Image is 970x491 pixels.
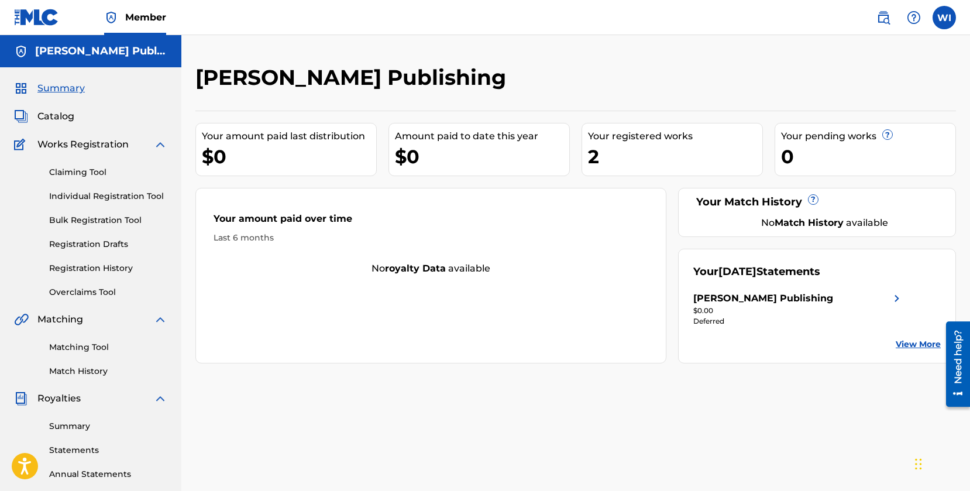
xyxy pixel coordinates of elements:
[49,190,167,202] a: Individual Registration Tool
[809,195,818,204] span: ?
[49,468,167,480] a: Annual Statements
[14,392,28,406] img: Royalties
[49,341,167,353] a: Matching Tool
[202,143,376,170] div: $0
[49,238,167,250] a: Registration Drafts
[37,138,129,152] span: Works Registration
[588,143,762,170] div: 2
[890,291,904,305] img: right chevron icon
[588,129,762,143] div: Your registered works
[196,262,666,276] div: No available
[153,138,167,152] img: expand
[781,129,955,143] div: Your pending works
[195,64,512,91] h2: [PERSON_NAME] Publishing
[35,44,167,58] h5: Probal Publishing
[49,365,167,377] a: Match History
[14,313,29,327] img: Matching
[693,305,904,316] div: $0.00
[37,313,83,327] span: Matching
[693,264,820,280] div: Your Statements
[37,81,85,95] span: Summary
[902,6,926,29] div: Help
[49,214,167,226] a: Bulk Registration Tool
[14,81,85,95] a: SummarySummary
[49,166,167,178] a: Claiming Tool
[933,6,956,29] div: User Menu
[775,217,844,228] strong: Match History
[693,291,904,327] a: [PERSON_NAME] Publishingright chevron icon$0.00Deferred
[937,317,970,411] iframe: Resource Center
[14,81,28,95] img: Summary
[14,9,59,26] img: MLC Logo
[718,265,756,278] span: [DATE]
[872,6,895,29] a: Public Search
[202,129,376,143] div: Your amount paid last distribution
[693,291,833,305] div: [PERSON_NAME] Publishing
[14,138,29,152] img: Works Registration
[693,194,941,210] div: Your Match History
[49,420,167,432] a: Summary
[708,216,941,230] div: No available
[907,11,921,25] img: help
[214,212,648,232] div: Your amount paid over time
[153,392,167,406] img: expand
[896,338,941,351] a: View More
[49,286,167,298] a: Overclaims Tool
[781,143,955,170] div: 0
[911,435,970,491] iframe: Chat Widget
[14,44,28,59] img: Accounts
[395,129,569,143] div: Amount paid to date this year
[14,109,28,123] img: Catalog
[104,11,118,25] img: Top Rightsholder
[214,232,648,244] div: Last 6 months
[395,143,569,170] div: $0
[49,262,167,274] a: Registration History
[14,109,74,123] a: CatalogCatalog
[883,130,892,139] span: ?
[385,263,446,274] strong: royalty data
[915,447,922,482] div: Drag
[125,11,166,24] span: Member
[37,109,74,123] span: Catalog
[876,11,890,25] img: search
[693,316,904,327] div: Deferred
[37,392,81,406] span: Royalties
[153,313,167,327] img: expand
[49,444,167,456] a: Statements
